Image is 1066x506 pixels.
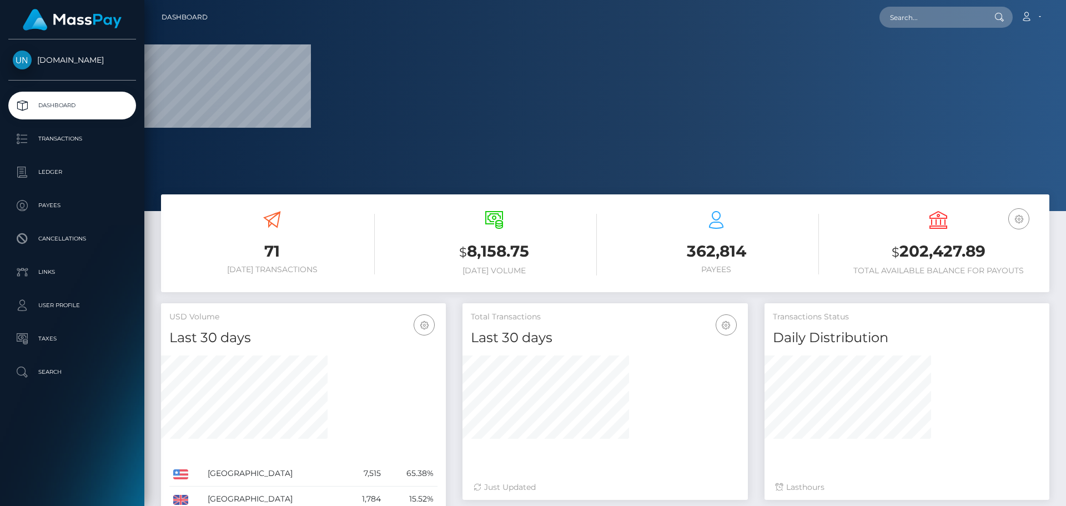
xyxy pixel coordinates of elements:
a: User Profile [8,292,136,319]
p: Payees [13,197,132,214]
h5: Total Transactions [471,312,739,323]
small: $ [459,244,467,260]
td: 7,515 [344,461,385,487]
h5: USD Volume [169,312,438,323]
input: Search... [879,7,984,28]
img: GB.png [173,495,188,505]
h4: Daily Distribution [773,328,1041,348]
a: Dashboard [8,92,136,119]
img: US.png [173,469,188,479]
div: Last hours [776,482,1038,493]
a: Ledger [8,158,136,186]
p: Search [13,364,132,380]
p: User Profile [13,297,132,314]
h5: Transactions Status [773,312,1041,323]
p: Dashboard [13,97,132,114]
a: Payees [8,192,136,219]
a: Cancellations [8,225,136,253]
h4: Last 30 days [471,328,739,348]
a: Transactions [8,125,136,153]
a: Dashboard [162,6,208,29]
img: Unlockt.me [13,51,32,69]
h6: Total Available Balance for Payouts [836,266,1041,275]
p: Links [13,264,132,280]
h6: Payees [614,265,819,274]
div: Just Updated [474,482,736,493]
p: Cancellations [13,231,132,247]
a: Taxes [8,325,136,353]
a: Search [8,358,136,386]
small: $ [892,244,899,260]
a: Links [8,258,136,286]
h3: 202,427.89 [836,241,1041,263]
h6: [DATE] Transactions [169,265,375,274]
h4: Last 30 days [169,328,438,348]
p: Taxes [13,330,132,347]
span: [DOMAIN_NAME] [8,55,136,65]
td: [GEOGRAPHIC_DATA] [204,461,344,487]
h6: [DATE] Volume [391,266,597,275]
td: 65.38% [385,461,438,487]
h3: 8,158.75 [391,241,597,263]
p: Transactions [13,131,132,147]
p: Ledger [13,164,132,181]
img: MassPay Logo [23,9,122,31]
h3: 362,814 [614,241,819,262]
h3: 71 [169,241,375,262]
